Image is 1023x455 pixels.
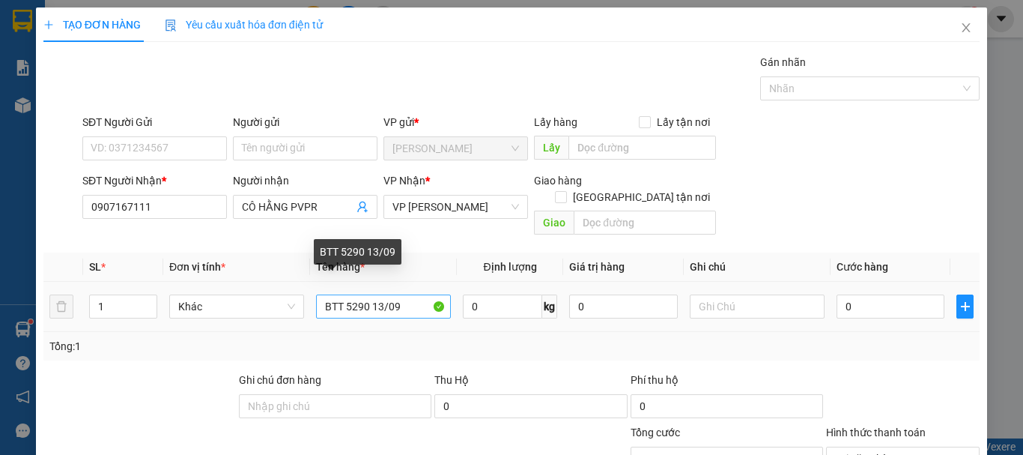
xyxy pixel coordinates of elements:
span: plus [957,301,973,313]
input: Ghi chú đơn hàng [239,394,431,418]
span: Hồ Chí Minh [392,137,519,160]
label: Gán nhãn [760,56,806,68]
span: Giao hàng [534,175,582,187]
input: 0 [569,295,677,319]
img: icon [165,19,177,31]
input: Ghi Chú [690,295,825,319]
span: Khác [178,295,295,318]
div: Tổng: 1 [49,338,396,355]
div: Người nhận [233,172,377,189]
span: Giao [534,211,574,235]
th: Ghi chú [684,253,831,282]
div: SĐT Người Nhận [82,172,227,189]
span: Yêu cầu xuất hóa đơn điện tử [165,19,323,31]
span: Lấy hàng [534,116,577,128]
span: Thu Hộ [434,374,469,386]
label: Ghi chú đơn hàng [239,374,321,386]
span: Định lượng [483,261,536,273]
span: Lấy tận nơi [651,114,716,130]
span: plus [43,19,54,30]
span: [GEOGRAPHIC_DATA] tận nơi [567,189,716,205]
div: SĐT Người Gửi [82,114,227,130]
span: Lấy [534,136,568,160]
div: Người gửi [233,114,377,130]
span: Đơn vị tính [169,261,225,273]
span: user-add [356,201,368,213]
span: VP Nhận [383,175,425,187]
div: BTT 5290 13/09 [314,239,401,265]
label: Hình thức thanh toán [826,427,926,439]
span: TẠO ĐƠN HÀNG [43,19,141,31]
span: SL [89,261,101,273]
span: close [960,22,972,34]
span: Tổng cước [631,427,680,439]
button: delete [49,295,73,319]
div: Phí thu hộ [631,372,823,394]
div: VP gửi [383,114,528,130]
span: VP Phan Rang [392,196,519,218]
input: Dọc đường [568,136,716,160]
span: Cước hàng [837,261,888,273]
span: kg [542,295,557,319]
button: plus [956,295,974,319]
input: Dọc đường [574,211,716,235]
button: Close [945,7,987,49]
input: VD: Bàn, Ghế [316,295,451,319]
span: Giá trị hàng [569,261,625,273]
